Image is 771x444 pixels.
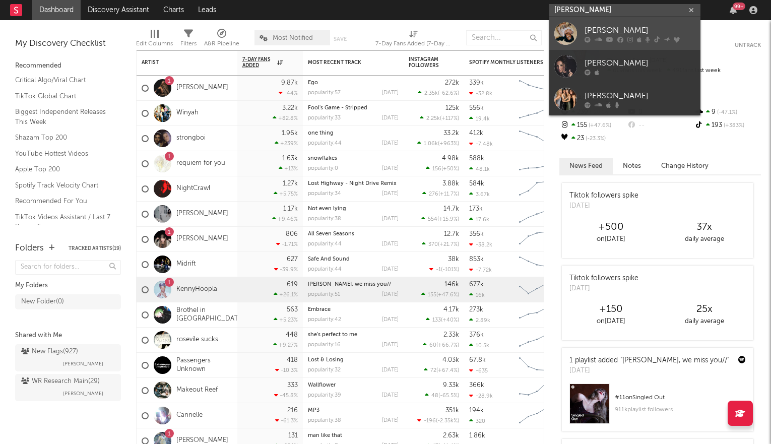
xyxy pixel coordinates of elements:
[308,418,341,423] div: popularity: 38
[515,126,560,151] svg: Chart title
[436,267,441,273] span: -1
[308,433,399,438] div: man like that
[176,210,228,218] a: [PERSON_NAME]
[382,90,399,96] div: [DATE]
[445,105,459,111] div: 125k
[283,180,298,187] div: 1.27k
[375,25,451,54] div: 7-Day Fans Added (7-Day Fans Added)
[469,367,488,374] div: -635
[469,90,492,97] div: -32.8k
[428,242,438,247] span: 370
[445,407,459,414] div: 351k
[176,134,206,143] a: strongboi
[620,357,729,364] a: "[PERSON_NAME], we miss you//"
[308,156,399,161] div: snowflakes
[694,106,761,119] div: 9
[422,191,459,197] div: ( )
[242,56,275,69] span: 7-Day Fans Added
[469,231,484,237] div: 356k
[585,57,695,69] div: [PERSON_NAME]
[442,155,459,162] div: 4.98k
[382,141,399,146] div: [DATE]
[439,242,458,247] span: +21.7 %
[273,35,313,41] span: Most Notified
[564,315,658,328] div: on [DATE]
[469,180,484,187] div: 584k
[559,158,613,174] button: News Feed
[286,231,298,237] div: 806
[308,332,399,338] div: she's perfect to me
[716,110,737,115] span: -47.1 %
[417,140,459,147] div: ( )
[469,418,485,424] div: 320
[515,403,560,428] svg: Chart title
[469,407,484,414] div: 194k
[308,181,397,186] a: Lost Highway - Night Drive Remix
[15,132,111,143] a: Shazam Top 200
[569,273,638,284] div: Tiktok followers spike
[469,59,545,66] div: Spotify Monthly Listeners
[308,282,399,287] div: monalisa, we miss you//
[382,342,399,348] div: [DATE]
[564,221,658,233] div: +500
[136,38,173,50] div: Edit Columns
[308,206,399,212] div: Not even lying
[469,80,484,86] div: 339k
[658,233,751,245] div: daily average
[308,231,354,237] a: All Seven Seasons
[15,75,111,86] a: Critical Algo/Viral Chart
[176,109,199,117] a: Winyah
[651,158,719,174] button: Change History
[382,216,399,222] div: [DATE]
[469,281,484,288] div: 677k
[441,116,458,121] span: +117 %
[559,132,626,145] div: 23
[275,417,298,424] div: -61.3 %
[587,123,611,129] span: +47.6 %
[469,130,483,137] div: 412k
[515,76,560,101] svg: Chart title
[469,141,493,147] div: -7.48k
[308,105,399,111] div: Fool's Game - Stripped
[382,393,399,398] div: [DATE]
[176,285,217,294] a: KennyHoopla
[562,384,753,431] a: #11onSingled Out911kplaylist followers
[308,408,319,413] a: MP3
[442,180,459,187] div: 3.88k
[308,342,341,348] div: popularity: 16
[308,357,399,363] div: Lost & Losing
[176,357,232,374] a: Passengers Unknown
[308,307,399,312] div: Embrace
[438,368,458,373] span: +67.4 %
[15,374,121,401] a: WR Research Main(29)[PERSON_NAME]
[515,101,560,126] svg: Chart title
[282,155,298,162] div: 1.63k
[308,357,344,363] a: Lost & Losing
[469,241,492,248] div: -38.2k
[426,116,440,121] span: 2.25k
[469,105,484,111] div: 556k
[308,383,399,388] div: Wallflower
[142,59,217,66] div: Artist
[439,217,458,222] span: +15.9 %
[281,80,298,86] div: 9.87k
[176,159,225,168] a: requiem for you
[431,393,438,399] span: 48
[694,119,761,132] div: 193
[204,38,239,50] div: A&R Pipeline
[308,105,367,111] a: Fool's Game - Stripped
[273,115,298,121] div: +82.8 %
[308,241,342,247] div: popularity: 44
[282,105,298,111] div: 3.22k
[382,241,399,247] div: [DATE]
[469,357,486,363] div: 67.8k
[180,25,197,54] div: Filters
[469,166,490,172] div: 48.1k
[559,119,626,132] div: 155
[308,257,350,262] a: Safe And Sound
[428,292,436,298] span: 155
[275,140,298,147] div: +239 %
[421,291,459,298] div: ( )
[443,306,459,313] div: 4.17k
[15,196,111,207] a: Recommended For You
